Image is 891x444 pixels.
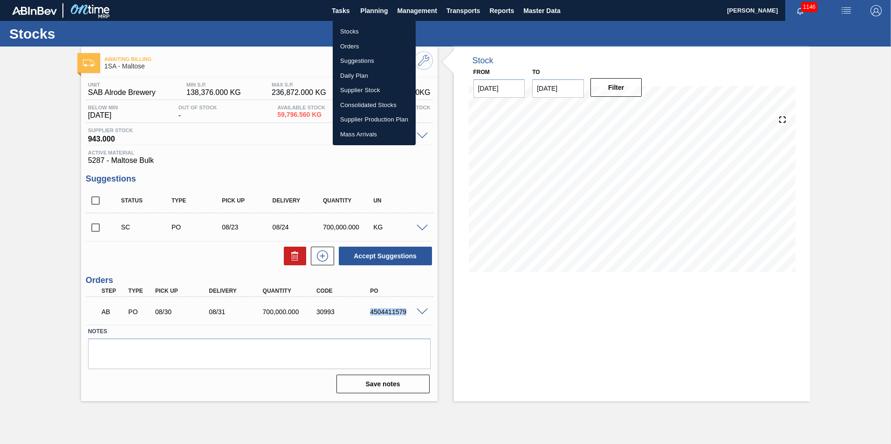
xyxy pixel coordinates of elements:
[333,83,416,98] a: Supplier Stock
[333,39,416,54] a: Orders
[333,54,416,68] a: Suggestions
[333,24,416,39] a: Stocks
[333,112,416,127] a: Supplier Production Plan
[333,127,416,142] a: Mass Arrivals
[333,68,416,83] a: Daily Plan
[333,98,416,113] a: Consolidated Stocks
